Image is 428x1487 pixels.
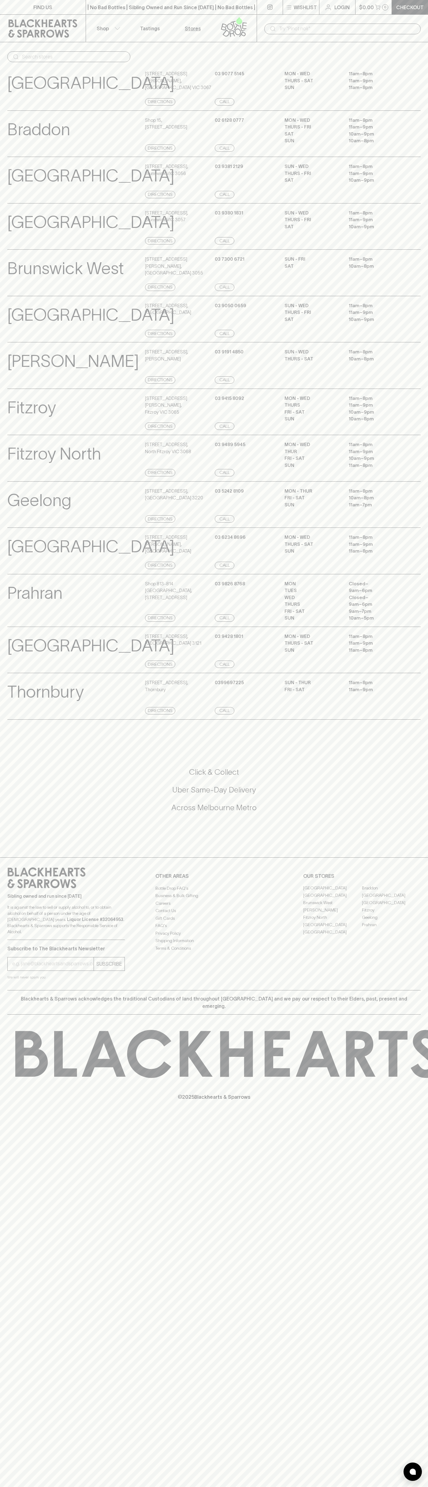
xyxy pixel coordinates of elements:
p: 10am – 8pm [349,356,404,363]
p: OUR STORES [303,872,421,880]
p: SUBSCRIBE [96,960,122,967]
button: SUBSCRIBE [94,957,125,971]
a: Directions [145,98,175,106]
a: Gift Cards [155,915,273,922]
p: THURS [285,402,340,409]
p: [STREET_ADDRESS][PERSON_NAME] , [GEOGRAPHIC_DATA] [145,534,213,555]
a: Braddon [362,885,421,892]
p: Shop [97,25,109,32]
a: [GEOGRAPHIC_DATA] [303,921,362,929]
a: Call [215,98,234,106]
p: Fitzroy North [7,441,101,467]
p: 11am – 9pm [349,77,404,84]
a: Shipping Information [155,937,273,945]
p: Blackhearts & Sparrows acknowledges the traditional Custodians of land throughout [GEOGRAPHIC_DAT... [12,995,416,1010]
a: Call [215,330,234,337]
a: Careers [155,900,273,907]
p: 11am – 8pm [349,210,404,217]
a: Call [215,707,234,714]
a: Directions [145,144,175,152]
p: [GEOGRAPHIC_DATA] [7,633,174,658]
p: FRI - SAT [285,409,340,416]
p: THURS - FRI [285,309,340,316]
a: Directions [145,562,175,569]
p: 03 9381 2129 [215,163,243,170]
a: Call [215,515,234,523]
button: Shop [86,15,129,42]
p: Thornbury [7,679,84,705]
input: e.g. jane@blackheartsandsparrows.com.au [12,959,94,969]
a: Call [215,376,234,384]
a: Directions [145,661,175,668]
p: MON - WED [285,70,340,77]
p: Stores [185,25,201,32]
p: 11am – 9pm [349,170,404,177]
p: 10am – 9pm [349,223,404,230]
p: 10am – 9pm [349,177,404,184]
p: [GEOGRAPHIC_DATA] [7,534,174,559]
p: 11am – 8pm [349,534,404,541]
p: SUN [285,416,340,423]
p: $0.00 [359,4,374,11]
a: Directions [145,284,175,291]
a: Call [215,237,234,244]
p: 03 9428 1801 [215,633,243,640]
p: SUN [285,647,340,654]
p: 03 9380 1831 [215,210,243,217]
p: [STREET_ADDRESS] , Brunswick VIC 3057 [145,210,188,223]
a: Directions [145,376,175,384]
p: [STREET_ADDRESS][PERSON_NAME] , Fitzroy VIC 3065 [145,395,213,416]
a: Directions [145,330,175,337]
p: 11am – 9pm [349,541,404,548]
p: 03 7300 6721 [215,256,244,263]
a: Prahran [362,921,421,929]
a: Directions [145,237,175,244]
a: Tastings [128,15,171,42]
p: THURS - SAT [285,541,340,548]
p: FRI - SAT [285,494,340,501]
a: Call [215,614,234,622]
p: 10am – 9pm [349,409,404,416]
p: 10am – 8pm [349,494,404,501]
p: Sibling owned and run since [DATE] [7,893,125,899]
p: 11am – 9pm [349,640,404,647]
p: THURS [285,601,340,608]
input: Search stores [22,52,125,62]
p: TUES [285,587,340,594]
p: SAT [285,223,340,230]
p: 11am – 8pm [349,163,404,170]
a: [GEOGRAPHIC_DATA] [362,892,421,899]
p: 03 9826 8768 [215,580,245,587]
p: Brunswick West [7,256,124,281]
a: Privacy Policy [155,930,273,937]
p: Login [334,4,350,11]
a: Directions [145,469,175,476]
p: 0 [384,6,386,9]
p: FIND US [33,4,52,11]
p: MON - WED [285,633,340,640]
a: Call [215,562,234,569]
p: SUN [285,615,340,622]
a: Call [215,144,234,152]
a: Directions [145,191,175,198]
a: Brunswick West [303,899,362,907]
a: Stores [171,15,214,42]
p: 11am – 8pm [349,302,404,309]
a: Business & Bulk Gifting [155,892,273,900]
h5: Click & Collect [7,767,421,777]
p: SUN [285,501,340,509]
p: 03 9489 5945 [215,441,245,448]
p: 03 5242 8109 [215,488,244,495]
p: THUR [285,448,340,455]
p: Prahran [7,580,62,606]
strong: Liquor License #32064953 [67,917,123,922]
a: Call [215,469,234,476]
p: SAT [285,316,340,323]
p: MON [285,580,340,587]
p: 11am – 8pm [349,441,404,448]
p: 11am – 9pm [349,402,404,409]
a: Fitzroy [362,907,421,914]
p: 10am – 9pm [349,455,404,462]
a: Contact Us [155,907,273,915]
a: Terms & Conditions [155,945,273,952]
